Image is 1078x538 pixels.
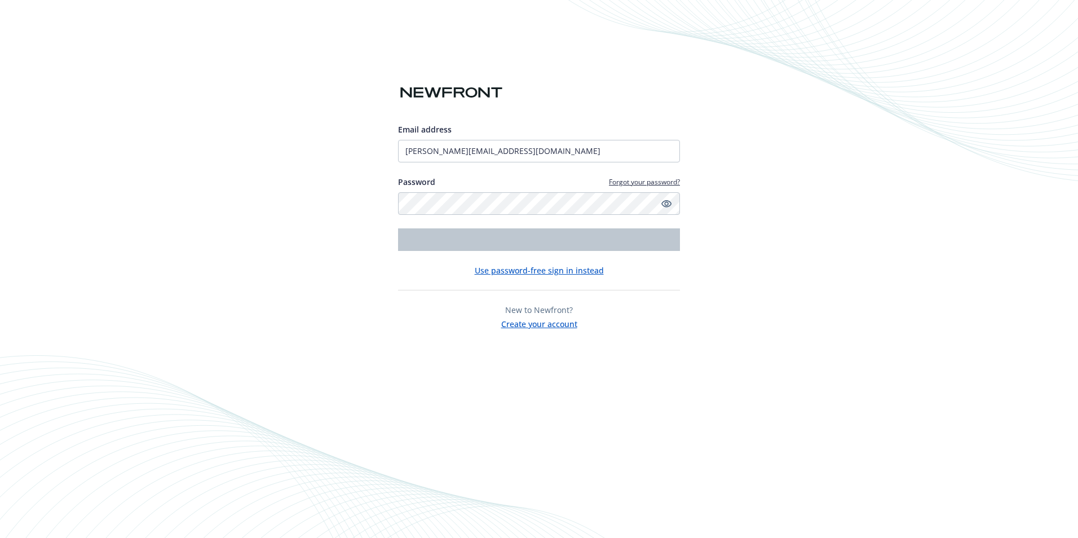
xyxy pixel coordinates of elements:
button: Create your account [501,316,577,330]
span: New to Newfront? [505,305,573,315]
button: Use password-free sign in instead [475,264,604,276]
span: Login [528,234,550,245]
button: Login [398,228,680,251]
input: Enter your password [398,192,680,215]
span: Email address [398,124,452,135]
a: Show password [660,197,673,210]
a: Forgot your password? [609,177,680,187]
img: Newfront logo [398,83,505,103]
input: Enter your email [398,140,680,162]
label: Password [398,176,435,188]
